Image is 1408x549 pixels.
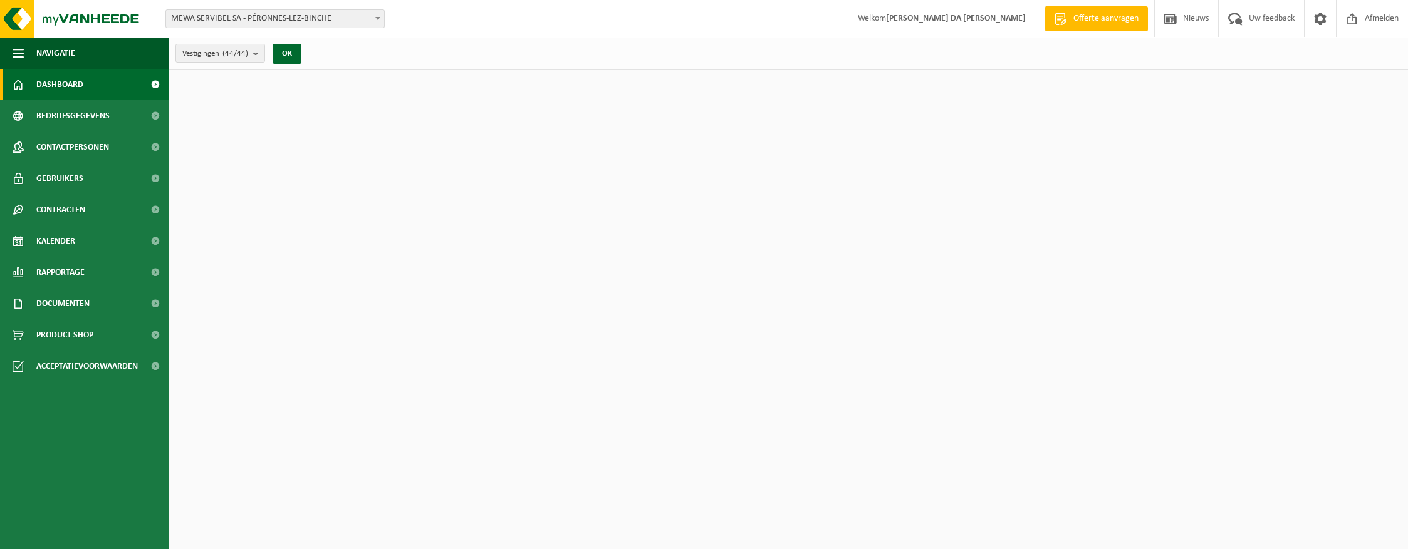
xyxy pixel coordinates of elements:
span: Documenten [36,288,90,319]
span: Offerte aanvragen [1070,13,1142,25]
span: Gebruikers [36,163,83,194]
span: Bedrijfsgegevens [36,100,110,131]
count: (44/44) [222,49,248,58]
span: Product Shop [36,319,93,351]
button: Vestigingen(44/44) [175,44,265,63]
span: Vestigingen [182,44,248,63]
a: Offerte aanvragen [1045,6,1148,31]
span: Acceptatievoorwaarden [36,351,138,382]
span: MEWA SERVIBEL SA - PÉRONNES-LEZ-BINCHE [166,10,384,28]
span: Kalender [36,225,75,257]
span: Rapportage [36,257,85,288]
button: OK [273,44,301,64]
span: MEWA SERVIBEL SA - PÉRONNES-LEZ-BINCHE [165,9,385,28]
span: Contracten [36,194,85,225]
span: Contactpersonen [36,131,109,163]
span: Navigatie [36,38,75,69]
span: Dashboard [36,69,83,100]
strong: [PERSON_NAME] DA [PERSON_NAME] [886,14,1026,23]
